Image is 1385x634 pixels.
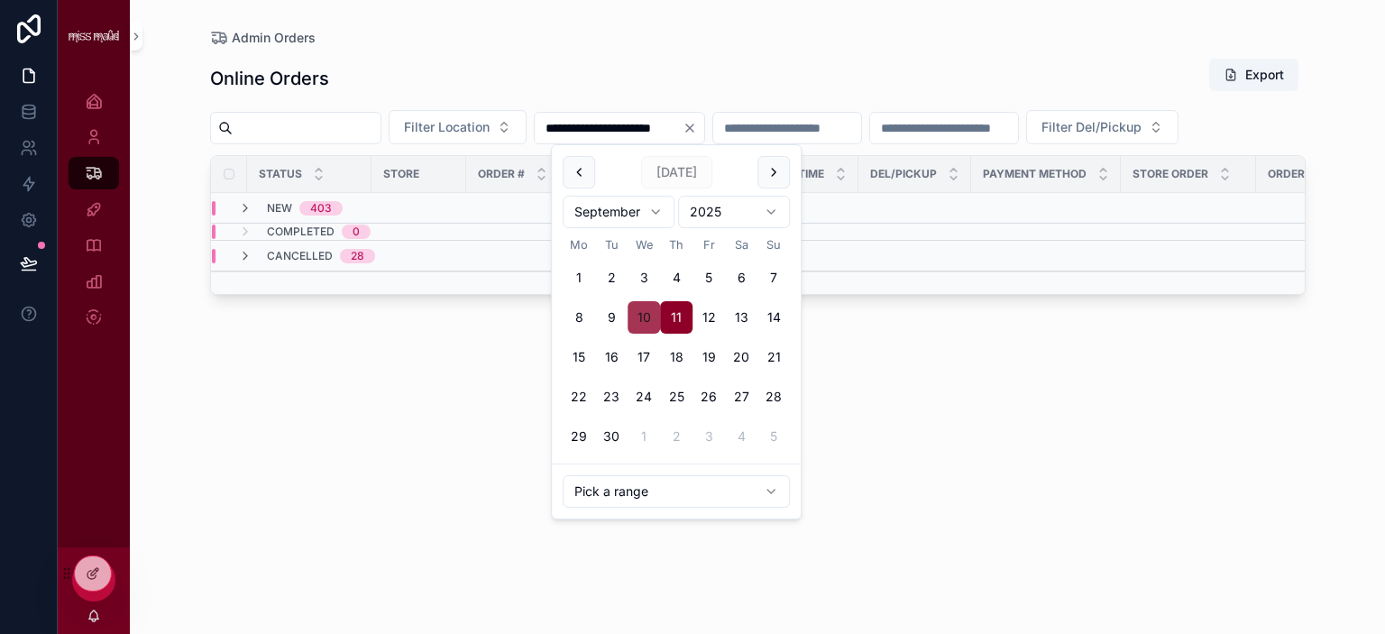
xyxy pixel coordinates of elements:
span: Del/Pickup [870,167,937,181]
button: Monday, 15 September 2025 [563,341,595,373]
button: Saturday, 27 September 2025 [725,381,757,413]
button: Friday, 26 September 2025 [692,381,725,413]
span: Cancelled [267,249,333,263]
button: Friday, 12 September 2025 [692,301,725,334]
button: Wednesday, 24 September 2025 [628,381,660,413]
div: 0 [353,225,360,239]
button: Sunday, 21 September 2025 [757,341,790,373]
span: Filter Location [404,118,490,136]
button: Relative time [563,475,790,508]
button: Export [1209,59,1298,91]
button: Wednesday, 17 September 2025 [628,341,660,373]
button: Saturday, 6 September 2025 [725,262,757,294]
div: 28 [351,249,364,263]
button: Monday, 29 September 2025 [563,420,595,453]
div: 403 [310,201,332,216]
img: App logo [69,30,119,42]
h1: Online Orders [210,66,329,91]
button: Friday, 19 September 2025 [692,341,725,373]
button: Friday, 5 September 2025 [692,262,725,294]
button: Sunday, 28 September 2025 [757,381,790,413]
button: Thursday, 11 September 2025, selected [660,301,692,334]
button: Thursday, 4 September 2025 [660,262,692,294]
span: Order # [478,167,525,181]
th: Monday [563,235,595,254]
button: Tuesday, 30 September 2025 [595,420,628,453]
button: Wednesday, 1 October 2025 [628,420,660,453]
span: Status [259,167,302,181]
span: Filter Del/Pickup [1041,118,1142,136]
span: New [267,201,292,216]
th: Thursday [660,235,692,254]
th: Saturday [725,235,757,254]
span: Completed [267,225,335,239]
th: Sunday [757,235,790,254]
button: Sunday, 14 September 2025 [757,301,790,334]
span: Order Placed [1268,167,1351,181]
th: Wednesday [628,235,660,254]
th: Tuesday [595,235,628,254]
button: Thursday, 25 September 2025 [660,381,692,413]
button: Tuesday, 9 September 2025 [595,301,628,334]
div: scrollable content [58,72,130,357]
span: Store [383,167,419,181]
button: Sunday, 5 October 2025 [757,420,790,453]
button: Wednesday, 3 September 2025 [628,262,660,294]
th: Friday [692,235,725,254]
button: Monday, 22 September 2025 [563,381,595,413]
button: Saturday, 20 September 2025 [725,341,757,373]
button: Today, Wednesday, 10 September 2025, selected [628,301,660,334]
button: Tuesday, 2 September 2025 [595,262,628,294]
button: Tuesday, 23 September 2025 [595,381,628,413]
button: Thursday, 18 September 2025 [660,341,692,373]
span: Store Order [1133,167,1208,181]
table: September 2025 [563,235,790,453]
button: Sunday, 7 September 2025 [757,262,790,294]
button: Friday, 3 October 2025 [692,420,725,453]
a: Admin Orders [210,29,316,47]
span: Admin Orders [232,29,316,47]
button: Saturday, 13 September 2025 [725,301,757,334]
button: Monday, 8 September 2025 [563,301,595,334]
button: Tuesday, 16 September 2025 [595,341,628,373]
button: Saturday, 4 October 2025 [725,420,757,453]
button: Thursday, 2 October 2025 [660,420,692,453]
button: Select Button [389,110,527,144]
button: Select Button [1026,110,1179,144]
button: Monday, 1 September 2025 [563,262,595,294]
button: Clear [683,121,704,135]
span: Payment Method [983,167,1087,181]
